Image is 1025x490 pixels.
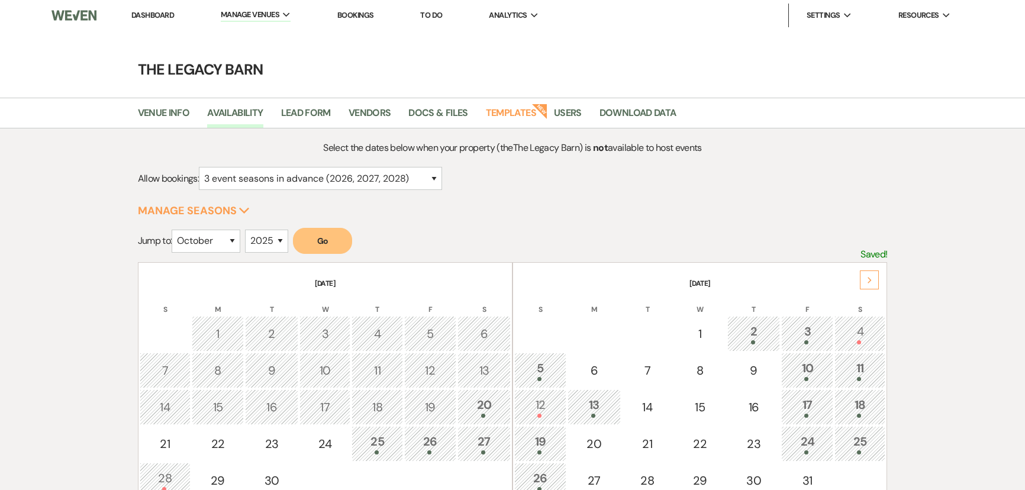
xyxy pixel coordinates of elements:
button: Go [293,228,352,254]
th: T [622,290,673,315]
div: 20 [574,435,614,453]
div: 24 [306,435,344,453]
strong: not [593,141,608,154]
div: 3 [788,323,827,344]
div: 19 [411,398,450,416]
div: 27 [464,433,504,454]
div: 26 [411,433,450,454]
th: T [727,290,781,315]
a: Venue Info [138,105,190,128]
th: T [352,290,402,315]
span: Allow bookings: [138,172,199,185]
div: 5 [521,359,560,381]
div: 15 [681,398,720,416]
th: W [674,290,726,315]
div: 17 [788,396,827,418]
div: 8 [198,362,237,379]
div: 5 [411,325,450,343]
th: S [457,290,511,315]
div: 29 [681,472,720,489]
th: M [568,290,621,315]
p: Saved! [860,247,887,262]
th: S [834,290,885,315]
div: 8 [681,362,720,379]
div: 12 [411,362,450,379]
a: Download Data [599,105,676,128]
a: Availability [207,105,263,128]
div: 7 [146,362,184,379]
div: 10 [306,362,344,379]
div: 18 [358,398,396,416]
th: T [245,290,298,315]
div: 7 [628,362,666,379]
div: 2 [734,323,774,344]
a: Dashboard [131,10,174,20]
span: Settings [807,9,840,21]
a: Vendors [349,105,391,128]
div: 24 [788,433,827,454]
div: 14 [628,398,666,416]
div: 4 [358,325,396,343]
div: 12 [521,396,560,418]
th: W [299,290,350,315]
div: 30 [252,472,292,489]
th: [DATE] [140,264,511,289]
div: 20 [464,396,504,418]
div: 2 [252,325,292,343]
th: M [192,290,244,315]
div: 18 [841,396,879,418]
div: 11 [358,362,396,379]
a: Templates [486,105,536,128]
a: To Do [420,10,442,20]
th: S [514,290,566,315]
div: 1 [681,325,720,343]
p: Select the dates below when your property (the The Legacy Barn ) is available to host events [231,140,794,156]
th: F [781,290,833,315]
th: F [404,290,456,315]
div: 25 [841,433,879,454]
div: 29 [198,472,237,489]
span: Manage Venues [221,9,279,21]
div: 4 [841,323,879,344]
a: Users [554,105,582,128]
div: 25 [358,433,396,454]
div: 13 [574,396,614,418]
span: Jump to: [138,234,172,247]
div: 17 [306,398,344,416]
div: 3 [306,325,344,343]
div: 1 [198,325,237,343]
strong: New [531,102,548,119]
div: 16 [734,398,774,416]
div: 15 [198,398,237,416]
div: 22 [198,435,237,453]
a: Docs & Files [408,105,468,128]
div: 23 [734,435,774,453]
th: [DATE] [514,264,885,289]
a: Lead Form [281,105,331,128]
div: 9 [252,362,292,379]
img: Weven Logo [51,3,96,28]
div: 6 [464,325,504,343]
div: 11 [841,359,879,381]
div: 9 [734,362,774,379]
div: 28 [628,472,666,489]
div: 30 [734,472,774,489]
div: 14 [146,398,184,416]
div: 10 [788,359,827,381]
span: Resources [898,9,939,21]
div: 16 [252,398,292,416]
div: 22 [681,435,720,453]
a: Bookings [337,10,374,20]
div: 31 [788,472,827,489]
div: 27 [574,472,614,489]
h4: The Legacy Barn [86,59,939,80]
div: 23 [252,435,292,453]
button: Manage Seasons [138,205,250,216]
div: 19 [521,433,560,454]
span: Analytics [489,9,527,21]
div: 6 [574,362,614,379]
div: 13 [464,362,504,379]
div: 21 [146,435,184,453]
th: S [140,290,191,315]
div: 21 [628,435,666,453]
